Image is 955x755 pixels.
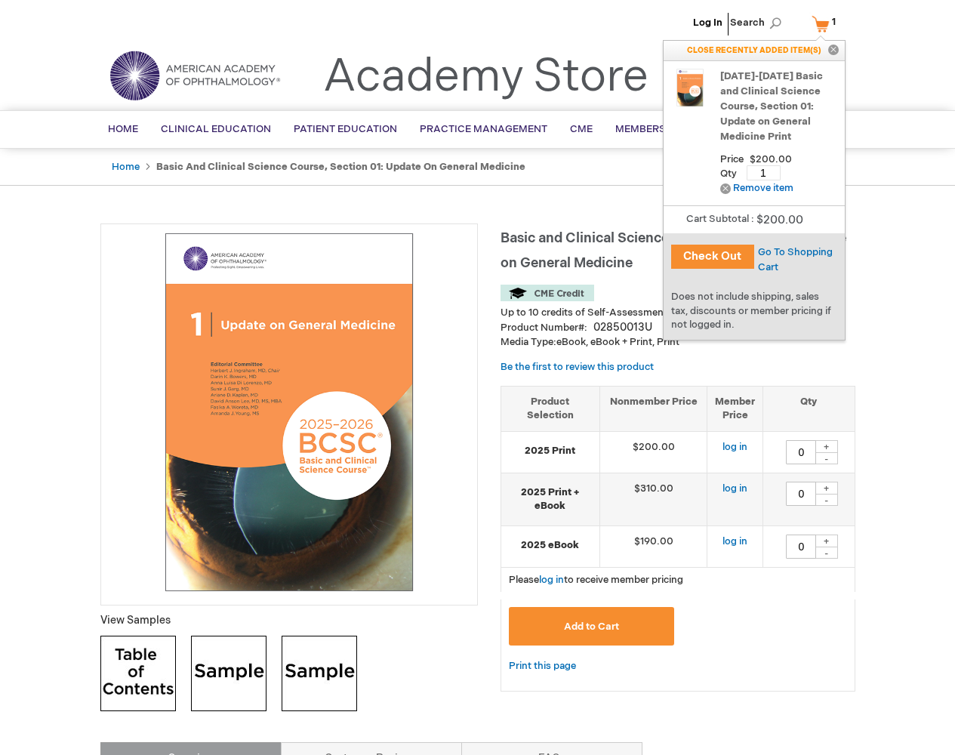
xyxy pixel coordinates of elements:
[754,213,803,227] span: $200.00
[722,482,747,495] a: log in
[599,431,707,473] td: $200.00
[539,574,564,586] a: log in
[671,245,754,269] button: Check Out
[509,485,592,513] strong: 2025 Print + eBook
[501,322,587,334] strong: Product Number
[720,69,837,144] a: [DATE]-[DATE] Basic and Clinical Science Course, Section 01: Update on General Medicine Print
[730,8,787,38] span: Search
[815,452,838,464] div: -
[686,213,749,225] span: Cart Subtotal
[815,440,838,453] div: +
[786,535,816,559] input: Qty
[722,441,747,453] a: log in
[509,444,592,458] strong: 2025 Print
[720,183,793,194] a: Remove item
[815,547,838,559] div: -
[570,123,593,135] span: CME
[809,11,846,37] a: 1
[294,123,397,135] span: Patient Education
[191,636,266,711] img: Click to view
[671,69,709,106] img: 2025-2026 Basic and Clinical Science Course, Section 01: Update on General Medicine Print
[100,613,478,628] p: View Samples
[501,285,594,301] img: CME Credit
[509,607,675,646] button: Add to Cart
[832,16,836,28] span: 1
[509,657,576,676] a: Print this page
[501,386,600,431] th: Product Selection
[100,636,176,711] img: Click to view
[747,165,781,180] input: Qty
[615,123,683,135] span: Membership
[750,150,803,169] span: Price
[112,161,140,173] a: Home
[763,386,855,431] th: Qty
[501,336,556,348] strong: Media Type:
[109,232,470,593] img: Basic and Clinical Science Course, Section 01: Update on General Medicine
[501,230,846,271] span: Basic and Clinical Science Course, Section 01: Update on General Medicine
[156,161,525,173] strong: Basic and Clinical Science Course, Section 01: Update on General Medicine
[161,123,271,135] span: Clinical Education
[509,574,683,586] span: Please to receive member pricing
[420,123,547,135] span: Practice Management
[722,535,747,547] a: log in
[693,17,722,29] a: Log In
[323,50,648,104] a: Academy Store
[108,123,138,135] span: Home
[815,482,838,495] div: +
[599,473,707,525] td: $310.00
[599,386,707,431] th: Nonmember Price
[815,535,838,547] div: +
[501,361,654,373] a: Be the first to review this product
[501,306,855,320] li: Up to 10 credits of Self-Assessment CME
[720,154,744,165] span: Price
[664,41,845,60] p: CLOSE RECENTLY ADDED ITEM(S)
[282,636,357,711] img: Click to view
[750,154,792,165] span: $200.00
[501,335,855,350] p: eBook, eBook + Print, Print
[671,69,709,119] a: 2025-2026 Basic and Clinical Science Course, Section 01: Update on General Medicine Print
[815,494,838,506] div: -
[707,386,763,431] th: Member Price
[593,320,652,335] div: 02850013U
[786,440,816,464] input: Qty
[758,246,833,273] a: Go To Shopping Cart
[599,525,707,567] td: $190.00
[720,168,737,180] span: Qty
[564,621,619,633] span: Add to Cart
[664,282,845,340] div: Does not include shipping, sales tax, discounts or member pricing if not logged in.
[786,482,816,506] input: Qty
[509,538,592,553] strong: 2025 eBook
